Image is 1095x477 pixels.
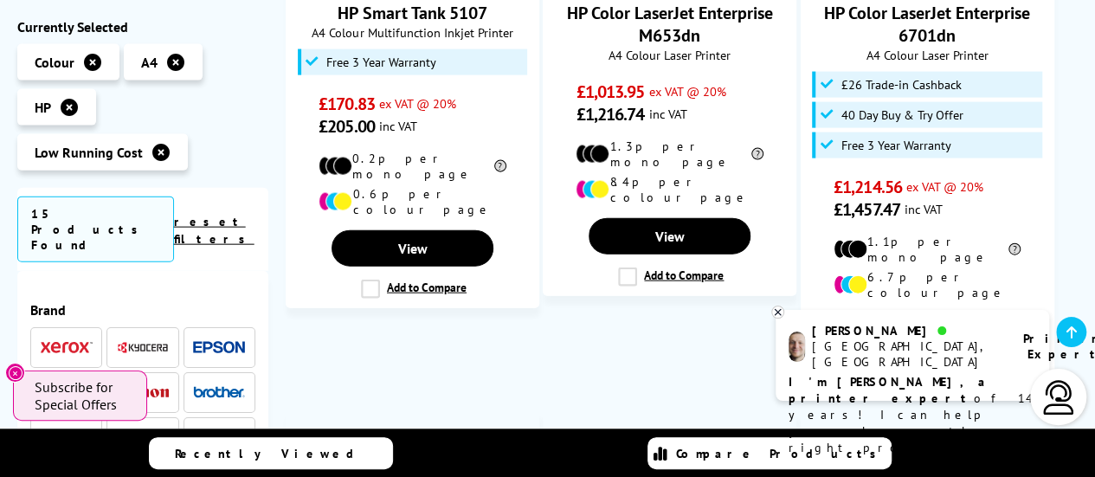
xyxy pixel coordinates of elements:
span: Free 3 Year Warranty [326,55,436,69]
a: Ricoh [117,426,169,448]
a: View [589,218,750,255]
span: 40 Day Buy & Try Offer [841,108,963,122]
span: A4 Colour Laser Printer [552,47,787,63]
span: Low Running Cost [35,143,143,160]
span: A4 Colour Laser Printer [810,47,1045,63]
div: [GEOGRAPHIC_DATA], [GEOGRAPHIC_DATA] [812,338,1002,370]
span: £170.83 [319,93,375,115]
a: HP Smart Tank 5107 [338,2,486,24]
a: Kyocera [117,336,169,358]
span: Recently Viewed [175,446,371,461]
span: ex VAT @ 20% [379,95,456,112]
span: Colour [35,53,74,70]
a: Epson [193,336,245,358]
button: Close [5,363,25,383]
div: [PERSON_NAME] [812,323,1002,338]
a: OKI [193,426,245,448]
li: 1.3p per mono page [576,139,763,170]
img: Brother [193,385,245,397]
span: ex VAT @ 20% [906,178,983,195]
span: Free 3 Year Warranty [841,139,950,152]
p: of 14 years! I can help you choose the right product [789,374,1036,456]
a: Recently Viewed [149,437,393,469]
label: Add to Compare [361,280,467,299]
a: Xerox [41,336,93,358]
li: 8.4p per colour page [576,174,763,205]
span: £1,216.74 [576,103,644,126]
b: I'm [PERSON_NAME], a printer expert [789,374,990,406]
span: £1,013.95 [576,81,644,103]
div: Currently Selected [17,17,268,35]
span: £1,457.47 [834,198,900,221]
a: Brother [193,381,245,403]
span: inc VAT [905,201,943,217]
a: HP Color LaserJet Enterprise M653dn [567,2,773,47]
span: Compare Products [676,446,886,461]
span: 15 Products Found [17,196,174,261]
li: 1.1p per mono page [834,234,1021,265]
img: user-headset-light.svg [1041,380,1076,415]
span: £26 Trade-in Cashback [841,78,961,92]
li: 0.2p per mono page [319,151,506,182]
img: Kyocera [117,340,169,353]
span: £205.00 [319,115,375,138]
span: A4 [141,53,158,70]
a: HP Color LaserJet Enterprise 6701dn [824,2,1030,47]
span: HP [35,98,51,115]
img: Epson [193,340,245,353]
span: inc VAT [648,106,686,122]
li: 6.7p per colour page [834,269,1021,300]
li: 0.6p per colour page [319,186,506,217]
a: View [332,230,493,267]
span: ex VAT @ 20% [648,83,725,100]
span: A4 Colour Multifunction Inkjet Printer [295,24,530,41]
label: Add to Compare [618,268,724,287]
span: Brand [30,300,255,318]
a: Lexmark [41,426,93,448]
img: Xerox [41,341,93,353]
span: Subscribe for Special Offers [35,378,130,413]
span: £1,214.56 [834,176,902,198]
span: inc VAT [379,118,417,134]
img: ashley-livechat.png [789,332,805,362]
a: Compare Products [647,437,892,469]
a: reset filters [174,213,254,246]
